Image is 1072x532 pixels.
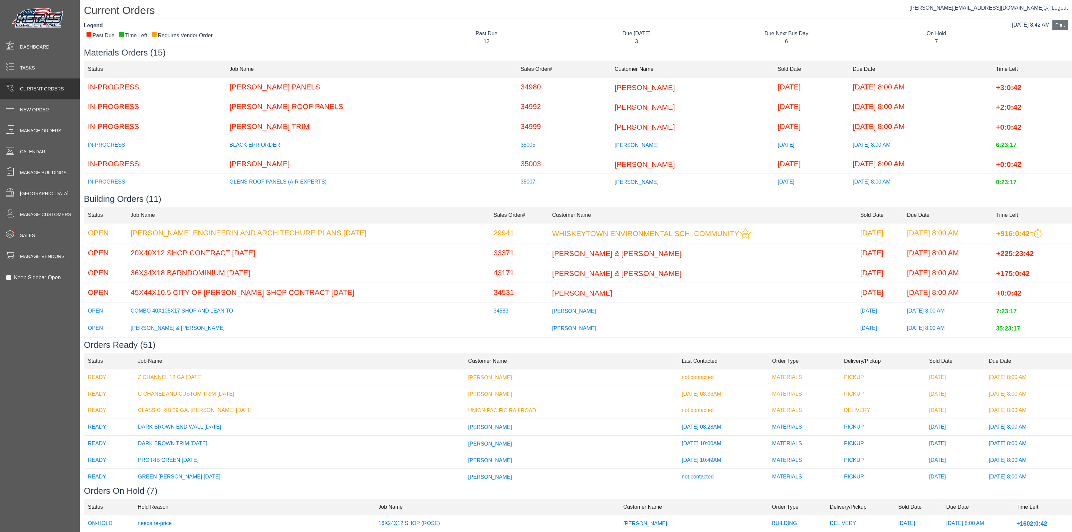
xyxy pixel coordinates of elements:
[768,402,840,419] td: MATERIALS
[417,38,557,46] div: 12
[985,353,1072,369] td: Due Date
[151,32,157,36] div: ■
[925,485,985,502] td: [DATE]
[678,485,768,502] td: not contacted
[226,117,517,137] td: [PERSON_NAME] TRIM
[127,263,490,283] td: 36X34X18 BARNDOMINIUM [DATE]
[996,179,1017,186] span: 0:23:17
[856,337,903,355] td: [DATE]
[134,402,464,419] td: CLASSIC RIB 29 GA. [PERSON_NAME] [DATE]
[20,106,49,113] span: New Order
[849,191,992,208] td: [DATE] 8:00 AM
[985,386,1072,402] td: [DATE] 8:00 AM
[127,207,490,223] td: Job Name
[840,452,925,468] td: PICKUP
[84,174,226,191] td: IN-PROGRESS
[903,263,992,283] td: [DATE] 8:00 AM
[517,137,611,154] td: 35005
[20,253,65,260] span: Manage Vendors
[903,243,992,263] td: [DATE] 8:00 AM
[615,179,659,185] span: [PERSON_NAME]
[84,283,127,303] td: OPEN
[84,77,226,97] td: IN-PROGRESS
[768,499,826,515] td: Order Type
[226,77,517,97] td: [PERSON_NAME] PANELS
[903,223,992,243] td: [DATE] 8:00 AM
[517,61,611,77] td: Sales Order#
[996,142,1017,149] span: 6:23:17
[20,190,69,197] span: [GEOGRAPHIC_DATA]
[20,85,64,92] span: Current Orders
[943,499,1013,515] td: Due Date
[490,263,548,283] td: 43171
[996,160,1021,168] span: +0:0:42
[226,137,517,154] td: BLACK EPR ORDER
[127,243,490,263] td: 20X40X12 SHOP CONTRACT [DATE]
[84,340,1072,350] h3: Orders Ready (51)
[10,6,67,31] img: Metals Direct Inc Logo
[996,83,1021,91] span: +3:0:42
[118,32,147,40] div: Time Left
[925,419,985,436] td: [DATE]
[84,303,127,320] td: OPEN
[840,353,925,369] td: Delivery/Pickup
[151,32,213,40] div: Requires Vendor Order
[226,61,517,77] td: Job Name
[678,436,768,452] td: [DATE] 10:00AM
[226,191,517,208] td: [PERSON_NAME]'S ROOF
[84,486,1072,496] h3: Orders On Hold (7)
[925,452,985,468] td: [DATE]
[840,402,925,419] td: DELIVERY
[468,458,512,463] span: [PERSON_NAME]
[996,249,1034,258] span: +225:23:42
[619,499,768,515] td: Customer Name
[134,485,464,502] td: PRO RIB DARK GRAY [DATE]
[840,436,925,452] td: PICKUP
[774,117,849,137] td: [DATE]
[985,369,1072,386] td: [DATE] 8:00 AM
[903,337,992,355] td: [DATE] 8:00 AM
[517,154,611,174] td: 35003
[468,391,512,397] span: [PERSON_NAME]
[678,353,768,369] td: Last Contacted
[856,223,903,243] td: [DATE]
[84,137,226,154] td: IN-PROGRESS
[517,77,611,97] td: 34980
[1012,499,1072,515] td: Time Left
[768,419,840,436] td: MATERIALS
[856,320,903,337] td: [DATE]
[717,38,857,46] div: 6
[678,419,768,436] td: [DATE] 08:28AM
[552,249,682,258] span: [PERSON_NAME] & [PERSON_NAME]
[925,402,985,419] td: [DATE]
[84,353,134,369] td: Status
[894,499,942,515] td: Sold Date
[678,386,768,402] td: [DATE] 08:36AM
[20,65,35,71] span: Tasks
[678,402,768,419] td: not contacted
[490,337,548,355] td: 34801
[840,468,925,485] td: PICKUP
[1052,20,1068,30] button: Print
[925,353,985,369] td: Sold Date
[768,485,840,502] td: MATERIALS
[20,148,45,155] span: Calendar
[615,83,675,91] span: [PERSON_NAME]
[84,243,127,263] td: OPEN
[134,468,464,485] td: GREEN [PERSON_NAME] [DATE]
[552,308,596,314] span: [PERSON_NAME]
[84,223,127,243] td: OPEN
[849,97,992,117] td: [DATE] 8:00 AM
[127,320,490,337] td: [PERSON_NAME] & [PERSON_NAME]
[226,174,517,191] td: GLENS ROOF PANELS (AIR EXPERTS)
[623,521,667,526] span: [PERSON_NAME]
[678,369,768,386] td: not contacted
[84,436,134,452] td: READY
[985,452,1072,468] td: [DATE] 8:00 AM
[84,23,103,28] strong: Legend
[774,191,849,208] td: [DATE]
[14,274,61,282] label: Keep Sidebar Open
[1052,5,1068,11] span: Logout
[1030,229,1042,238] img: This order should be prioritized
[849,137,992,154] td: [DATE] 8:00 AM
